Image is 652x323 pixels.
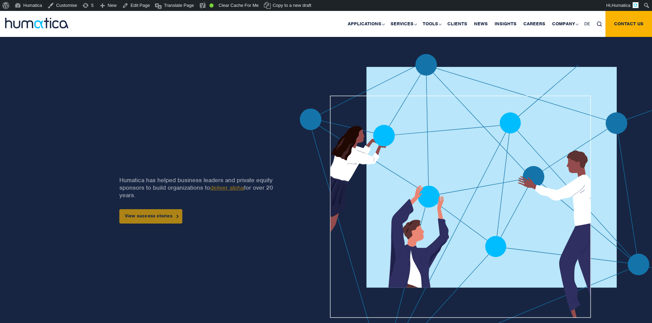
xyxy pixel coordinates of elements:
[520,11,549,37] a: Careers
[419,11,444,37] a: Tools
[387,11,419,37] a: Services
[119,209,182,224] a: View success stories
[584,21,590,27] span: DE
[5,18,68,28] img: logo
[612,3,630,8] span: Humatica
[549,11,581,37] a: Company
[605,11,652,37] a: Contact us
[491,11,520,37] a: Insights
[177,215,179,218] img: arrowicon
[119,176,278,199] p: Humatica has helped business leaders and private equity sponsors to build organizations to for ov...
[581,11,593,37] a: DE
[209,3,214,8] div: Good
[444,11,471,37] a: Clients
[471,11,491,37] a: News
[597,22,602,27] img: search_icon
[344,11,387,37] a: Applications
[210,184,244,191] a: deliver alpha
